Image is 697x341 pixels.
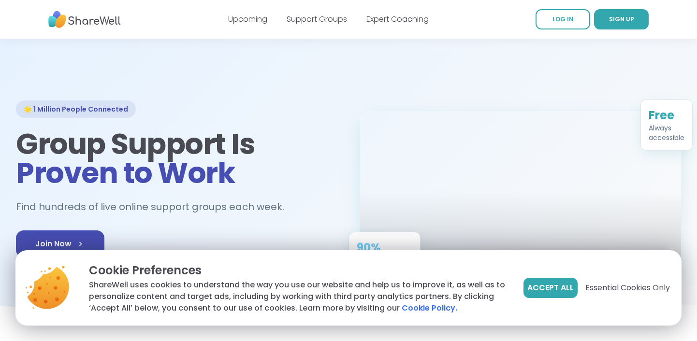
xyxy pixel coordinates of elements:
[552,15,573,23] span: LOG IN
[357,239,412,254] div: 90%
[649,106,684,122] div: Free
[16,153,235,193] span: Proven to Work
[649,122,684,141] div: Always accessible
[594,9,649,29] a: SIGN UP
[228,14,267,25] a: Upcoming
[609,15,634,23] span: SIGN UP
[402,302,457,314] a: Cookie Policy.
[536,9,590,29] a: LOG IN
[527,282,574,294] span: Accept All
[523,278,578,298] button: Accept All
[89,279,508,314] p: ShareWell uses cookies to understand the way you use our website and help us to improve it, as we...
[16,100,136,118] div: 🌟 1 Million People Connected
[366,14,429,25] a: Expert Coaching
[48,6,121,33] img: ShareWell Nav Logo
[287,14,347,25] a: Support Groups
[16,199,294,215] h2: Find hundreds of live online support groups each week.
[35,238,85,250] span: Join Now
[16,230,104,257] a: Join Now
[16,129,337,187] h1: Group Support Is
[89,262,508,279] p: Cookie Preferences
[585,282,670,294] span: Essential Cookies Only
